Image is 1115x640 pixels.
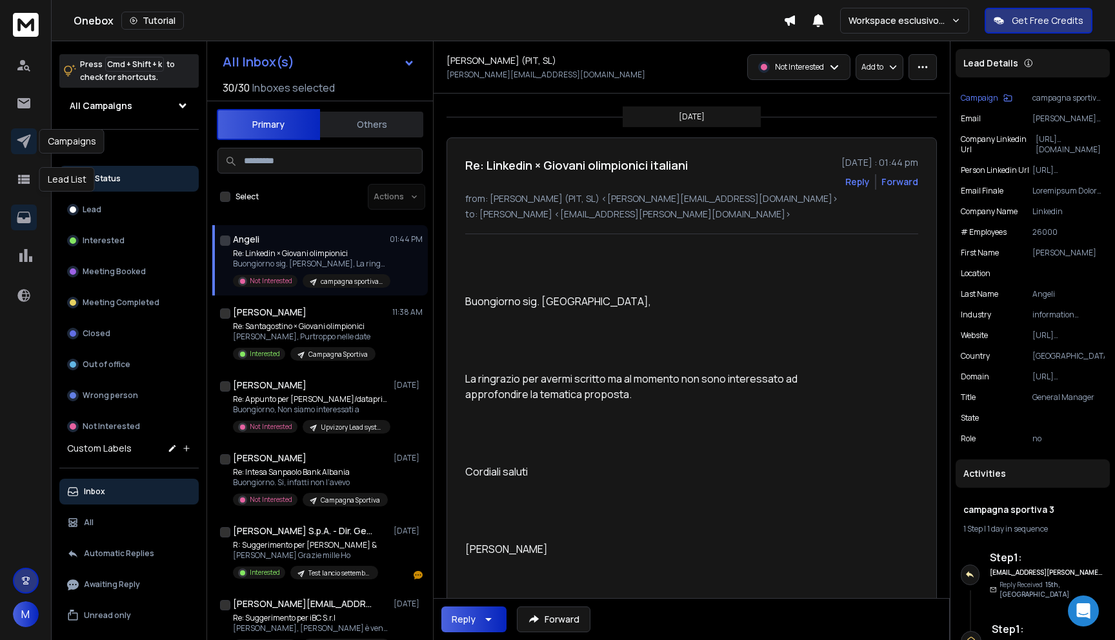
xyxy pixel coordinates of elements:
p: [DATE] : 01:44 pm [841,156,918,169]
div: La ringrazio per avermi scritto ma al momento non sono interessato ad approfondire la tematica pr... [465,371,842,402]
h1: [PERSON_NAME] [233,452,306,465]
p: [PERSON_NAME] [1032,248,1105,258]
div: Lead List [39,167,95,192]
h3: Inboxes selected [252,80,335,95]
button: All Campaigns [59,93,199,119]
span: 15th, [GEOGRAPHIC_DATA] [999,580,1069,599]
button: Closed [59,321,199,346]
p: [PERSON_NAME], Purtroppo nelle date [233,332,376,342]
div: Onebox [74,12,783,30]
h1: [PERSON_NAME][EMAIL_ADDRESS][DOMAIN_NAME] [233,597,375,610]
p: Press to check for shortcuts. [80,58,175,84]
div: [PERSON_NAME] [465,541,842,557]
p: First Name [961,248,999,258]
p: [URL][DOMAIN_NAME] [1032,165,1105,175]
p: Out of office [83,359,130,370]
p: General Manager [1032,392,1105,403]
button: Others [320,110,423,139]
div: Reply [452,613,476,626]
p: Re: Linkedin × Giovani olimpionici [233,248,388,259]
p: Interested [250,349,280,359]
p: Buongiorno, Non siamo interessati a [233,405,388,415]
p: Angeli [1032,289,1105,299]
label: Select [236,192,259,202]
span: 1 Step [963,523,983,534]
p: [URL][DOMAIN_NAME] [1036,134,1105,155]
p: Get Free Credits [1012,14,1083,27]
button: Reply [845,175,870,188]
p: Campagna Sportiva [321,495,380,505]
button: Awaiting Reply [59,572,199,597]
button: Reply [441,606,507,632]
p: Re: Appunto per [PERSON_NAME]/dataprime [233,394,388,405]
h1: All Campaigns [70,99,132,112]
p: Add to [861,62,883,72]
p: location [961,268,990,279]
p: Closed [83,328,110,339]
p: information technology & services [1032,310,1105,320]
p: [PERSON_NAME][EMAIL_ADDRESS][DOMAIN_NAME] [447,70,645,80]
button: Get Free Credits [985,8,1092,34]
p: Campaign [961,93,998,103]
p: [PERSON_NAME] Grazie mille Ho [233,550,378,561]
p: # Employees [961,227,1007,237]
p: [URL][DOMAIN_NAME] [1032,330,1105,341]
p: Re: Santagostino × Giovani olimpionici [233,321,376,332]
h1: [PERSON_NAME] [233,306,306,319]
p: [PERSON_NAME], [PERSON_NAME] è venuto a [233,623,388,634]
button: Interested [59,228,199,254]
p: [GEOGRAPHIC_DATA] [1032,351,1105,361]
p: Upvizory Lead system integrator [321,423,383,432]
span: 1 day in sequence [987,523,1048,534]
button: Meeting Booked [59,259,199,285]
p: [DATE] [679,112,705,122]
p: Not Interested [250,495,292,505]
p: role [961,434,976,444]
button: Not Interested [59,414,199,439]
button: All [59,510,199,535]
p: no [1032,434,1105,444]
p: Test lancio settembre Q4 5 [308,568,370,578]
button: All Status [59,166,199,192]
p: Company Name [961,206,1018,217]
p: Meeting Booked [83,266,146,277]
p: Not Interested [83,421,140,432]
h1: [PERSON_NAME] [233,379,306,392]
button: Lead [59,197,199,223]
div: Campaigns [39,129,105,154]
p: State [961,413,979,423]
p: Not Interested [250,422,292,432]
h1: campagna sportiva 3 [963,503,1102,516]
h1: [PERSON_NAME] (PIT, SL) [447,54,556,67]
p: Country [961,351,990,361]
button: Tutorial [121,12,184,30]
p: Lead [83,205,101,215]
p: All Status [84,174,121,184]
p: Interested [83,235,125,246]
p: Re: Suggerimento per iBC S.r.l [233,613,388,623]
p: from: [PERSON_NAME] (PIT, SL) <[PERSON_NAME][EMAIL_ADDRESS][DOMAIN_NAME]> [465,192,918,205]
p: [DATE] [394,380,423,390]
div: Cordiali saluti [465,464,842,479]
button: Out of office [59,352,199,377]
button: Campaign [961,93,1012,103]
div: | [963,524,1102,534]
button: Wrong person [59,383,199,408]
p: Inbox [84,486,105,497]
p: Loremipsum Dolors, ametc adipis elit, seddoei tempori utlabore etd m 31 a e 22 admi venia quisnos... [1032,186,1105,196]
p: All [84,517,94,528]
p: [URL][DOMAIN_NAME] [1032,372,1105,382]
p: Not Interested [250,276,292,286]
span: Cmd + Shift + k [105,57,164,72]
p: 01:44 PM [390,234,423,245]
h1: Re: Linkedin × Giovani olimpionici italiani [465,156,688,174]
button: Inbox [59,479,199,505]
div: Open Intercom Messenger [1068,595,1099,626]
h1: [PERSON_NAME] S.p.A. - Dir. Generale - [PERSON_NAME] [233,525,375,537]
h1: Angeli [233,233,259,246]
h1: All Inbox(s) [223,55,294,68]
p: Automatic Replies [84,548,154,559]
p: to: [PERSON_NAME] <[EMAIL_ADDRESS][PERSON_NAME][DOMAIN_NAME]> [465,208,918,221]
p: R: Suggerimento per [PERSON_NAME] & [233,540,378,550]
p: website [961,330,988,341]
